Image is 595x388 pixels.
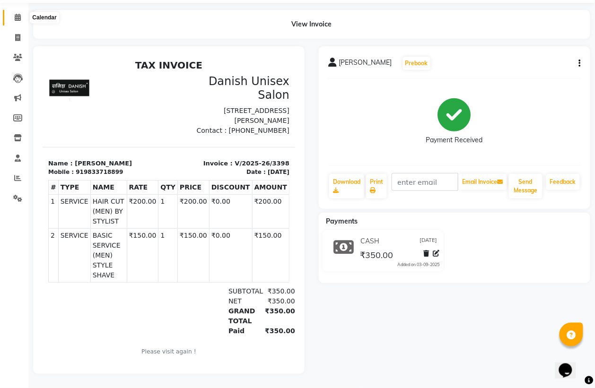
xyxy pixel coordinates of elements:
span: BASIC SERVICE (MEN) STYLE SHAVE [50,175,82,224]
td: 1 [6,139,16,173]
td: ₹150.00 [135,173,167,227]
td: ₹200.00 [210,139,246,173]
span: [DATE] [420,236,437,246]
td: ₹150.00 [84,173,116,227]
div: Added on 03-09-2025 [398,261,440,268]
p: Name : [PERSON_NAME] [6,103,121,112]
th: NAME [48,125,84,139]
p: Please visit again ! [6,292,247,300]
th: RATE [84,125,116,139]
p: Contact : [PHONE_NUMBER] [132,70,247,80]
input: enter email [392,173,458,191]
th: # [6,125,16,139]
h2: TAX INVOICE [6,4,247,15]
td: 2 [6,173,16,227]
a: Download [329,174,364,198]
div: 919833718899 [33,112,80,121]
td: SERVICE [16,173,48,227]
th: PRICE [135,125,167,139]
span: Admin [124,305,145,311]
th: QTY [116,125,135,139]
div: ₹350.00 [217,270,253,280]
div: SUBTOTAL [180,231,216,241]
div: GRAND TOTAL [180,250,216,270]
h3: Danish Unisex Salon [132,19,247,46]
div: Mobile : [6,112,31,121]
iframe: chat widget [555,350,586,379]
div: Calendar [30,12,59,24]
span: ₹350.00 [360,250,394,263]
a: Print [366,174,387,198]
p: Invoice : V/2025-26/3398 [132,103,247,112]
p: [STREET_ADDRESS][PERSON_NAME] [132,50,247,70]
div: NET [180,241,216,250]
button: Email Invoice [459,174,507,190]
td: ₹200.00 [84,139,116,173]
div: View Invoice [33,10,590,39]
span: Payments [326,217,358,225]
a: Feedback [546,174,580,190]
button: Send Message [509,174,542,198]
td: SERVICE [16,139,48,173]
div: Generated By : at [DATE] [6,304,247,312]
div: Date : [204,112,223,121]
span: HAIR CUT (MEN) BY STYLIST [50,141,82,171]
div: ₹350.00 [217,250,253,270]
td: ₹150.00 [210,173,246,227]
td: ₹0.00 [166,139,210,173]
td: ₹0.00 [166,173,210,227]
div: Paid [180,270,216,280]
div: ₹350.00 [217,241,253,250]
td: 1 [116,173,135,227]
button: Prebook [403,57,430,70]
div: Payment Received [426,136,483,146]
th: DISCOUNT [166,125,210,139]
th: AMOUNT [210,125,246,139]
td: ₹200.00 [135,139,167,173]
span: CASH [361,236,380,246]
div: ₹350.00 [217,231,253,241]
div: [DATE] [225,112,247,121]
th: TYPE [16,125,48,139]
span: [PERSON_NAME] [339,58,392,71]
td: 1 [116,139,135,173]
